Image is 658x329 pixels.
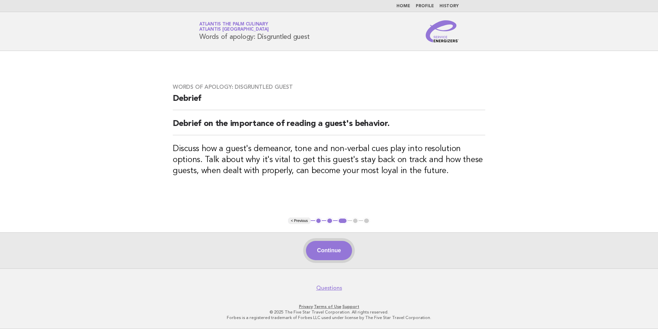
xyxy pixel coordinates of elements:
[199,22,309,40] h1: Words of apology: Disgruntled guest
[342,304,359,309] a: Support
[173,144,485,177] h3: Discuss how a guest's demeanor, tone and non-verbal cues play into resolution options. Talk about...
[173,93,485,110] h2: Debrief
[118,304,540,309] p: · ·
[173,118,485,135] h2: Debrief on the importance of reading a guest's behavior.
[315,217,322,224] button: 1
[199,22,269,32] a: Atlantis The Palm CulinaryAtlantis [GEOGRAPHIC_DATA]
[118,309,540,315] p: © 2025 The Five Star Travel Corporation. All rights reserved.
[199,28,269,32] span: Atlantis [GEOGRAPHIC_DATA]
[118,315,540,320] p: Forbes is a registered trademark of Forbes LLC used under license by The Five Star Travel Corpora...
[426,20,459,42] img: Service Energizers
[288,217,310,224] button: < Previous
[396,4,410,8] a: Home
[326,217,333,224] button: 2
[338,217,348,224] button: 3
[316,285,342,291] a: Questions
[439,4,459,8] a: History
[299,304,313,309] a: Privacy
[314,304,341,309] a: Terms of Use
[173,84,485,91] h3: Words of apology: Disgruntled guest
[306,241,352,260] button: Continue
[416,4,434,8] a: Profile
